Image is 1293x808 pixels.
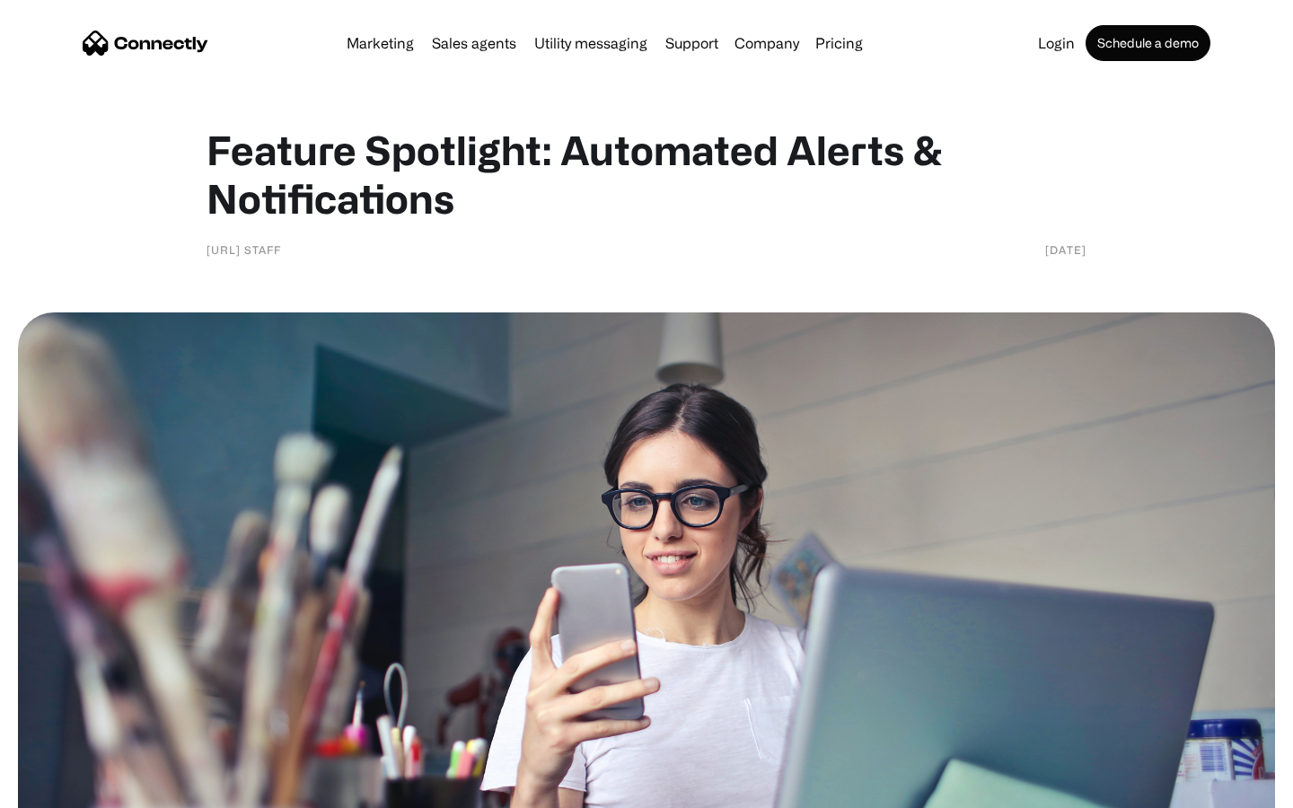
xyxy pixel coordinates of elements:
a: Pricing [808,36,870,50]
a: Support [658,36,726,50]
div: Company [734,31,799,56]
div: [URL] staff [207,241,281,259]
aside: Language selected: English [18,777,108,802]
ul: Language list [36,777,108,802]
a: Schedule a demo [1086,25,1210,61]
a: Sales agents [425,36,523,50]
div: [DATE] [1045,241,1086,259]
a: Marketing [339,36,421,50]
h1: Feature Spotlight: Automated Alerts & Notifications [207,126,1086,223]
a: Utility messaging [527,36,655,50]
a: Login [1031,36,1082,50]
